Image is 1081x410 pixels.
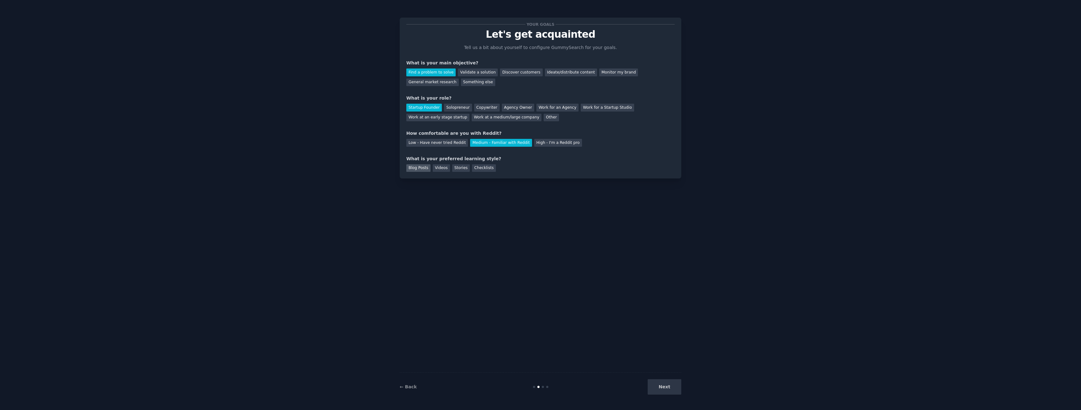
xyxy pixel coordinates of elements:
[406,164,431,172] div: Blog Posts
[406,68,456,76] div: Find a problem to solve
[444,104,472,112] div: Solopreneur
[472,114,541,122] div: Work at a medium/large company
[599,68,638,76] div: Monitor my brand
[406,104,442,112] div: Startup Founder
[406,79,459,86] div: General market research
[406,114,469,122] div: Work at an early stage startup
[406,95,675,101] div: What is your role?
[544,114,559,122] div: Other
[458,68,498,76] div: Validate a solution
[581,104,634,112] div: Work for a Startup Studio
[406,60,675,66] div: What is your main objective?
[474,104,500,112] div: Copywriter
[500,68,542,76] div: Discover customers
[406,139,468,147] div: Low - Have never tried Reddit
[400,384,417,389] a: ← Back
[461,79,495,86] div: Something else
[534,139,582,147] div: High - I'm a Reddit pro
[406,130,675,137] div: How comfortable are you with Reddit?
[545,68,597,76] div: Ideate/distribute content
[406,156,675,162] div: What is your preferred learning style?
[461,44,620,51] p: Tell us a bit about yourself to configure GummySearch for your goals.
[452,164,470,172] div: Stories
[470,139,532,147] div: Medium - Familiar with Reddit
[525,21,556,28] span: Your goals
[406,29,675,40] p: Let's get acquainted
[536,104,579,112] div: Work for an Agency
[433,164,450,172] div: Videos
[502,104,534,112] div: Agency Owner
[472,164,496,172] div: Checklists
